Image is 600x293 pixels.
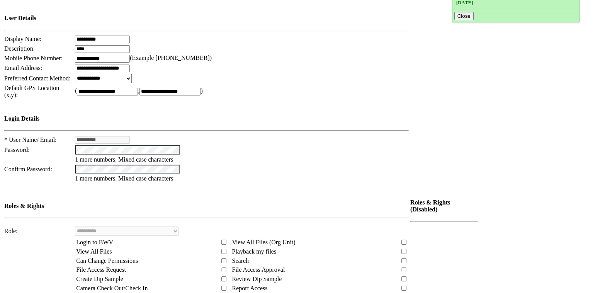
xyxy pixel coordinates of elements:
span: Display Name: [4,36,41,42]
span: File Access Approval [232,266,285,273]
span: Report Access [232,285,268,291]
span: Search [232,257,249,264]
h4: Login Details [4,115,409,122]
span: Email Address: [4,65,42,71]
span: View All Files (Org Unit) [232,239,296,245]
span: Login to BWV [76,239,113,245]
span: Create Dip Sample [76,276,123,282]
h4: Roles & Rights (Disabled) [410,199,478,213]
span: Playback my files [232,248,277,255]
span: Description: [4,45,35,52]
span: View All Files [76,248,112,255]
h4: User Details [4,15,409,22]
span: (Example [PHONE_NUMBER]) [130,55,212,61]
span: 1 more numbers, Mixed case characters [75,175,173,182]
span: File Access Request [76,266,126,273]
h4: Roles & Rights [4,203,409,210]
span: Default GPS Location (x,y): [4,85,59,98]
td: ( , ) [75,84,409,99]
button: Close [454,12,474,20]
span: Camera Check Out/Check In [76,285,148,291]
span: Confirm Password: [4,166,52,172]
span: Review Dip Sample [232,276,282,282]
span: Password: [4,146,30,153]
span: Can Change Permissions [76,257,138,264]
span: 1 more numbers, Mixed case characters [75,156,173,163]
td: Role: [4,226,74,236]
span: Preferred Contact Method: [4,75,71,82]
span: Mobile Phone Number: [4,55,63,61]
span: * User Name/ Email: [4,136,57,143]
